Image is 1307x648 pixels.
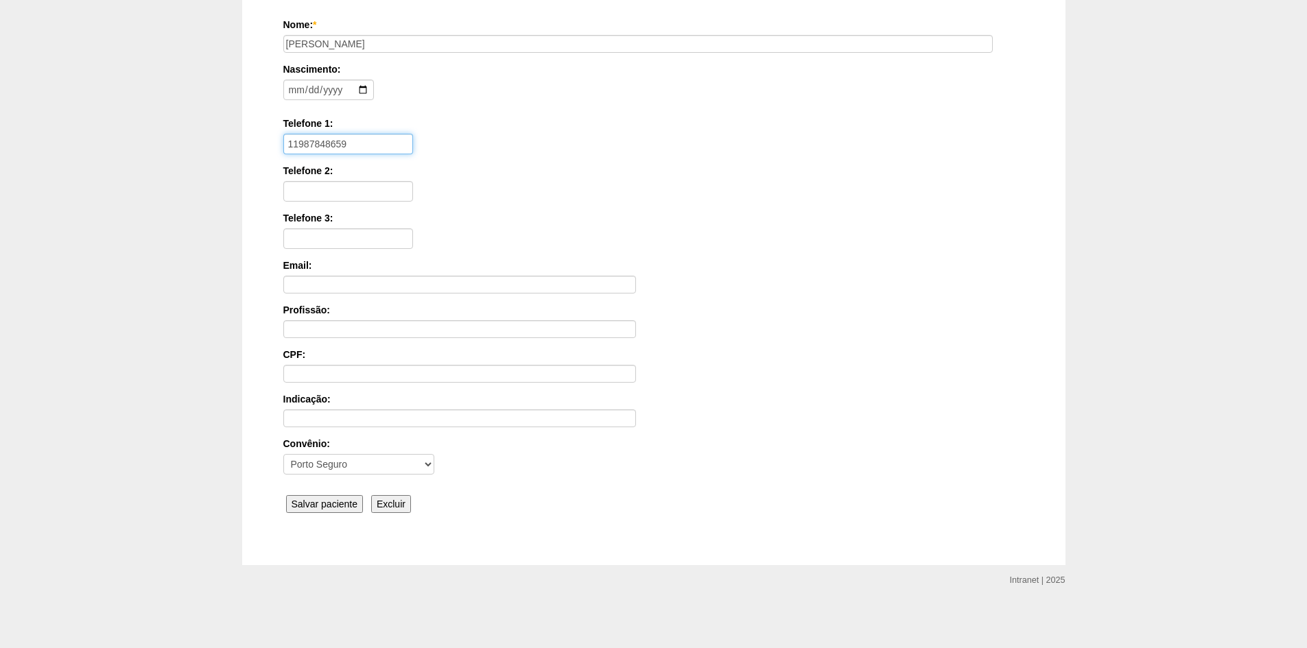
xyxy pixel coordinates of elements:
label: Telefone 1: [283,117,1024,130]
span: Este campo é obrigatório. [313,19,316,30]
div: Intranet | 2025 [1010,573,1065,587]
label: Telefone 3: [283,211,1024,225]
label: CPF: [283,348,1024,361]
label: Telefone 2: [283,164,1024,178]
input: Salvar paciente [286,495,364,513]
label: Email: [283,259,1024,272]
label: Profissão: [283,303,1024,317]
label: Indicação: [283,392,1024,406]
input: Excluir [371,495,411,513]
label: Convênio: [283,437,1024,451]
label: Nascimento: [283,62,1020,76]
label: Nome: [283,18,1024,32]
